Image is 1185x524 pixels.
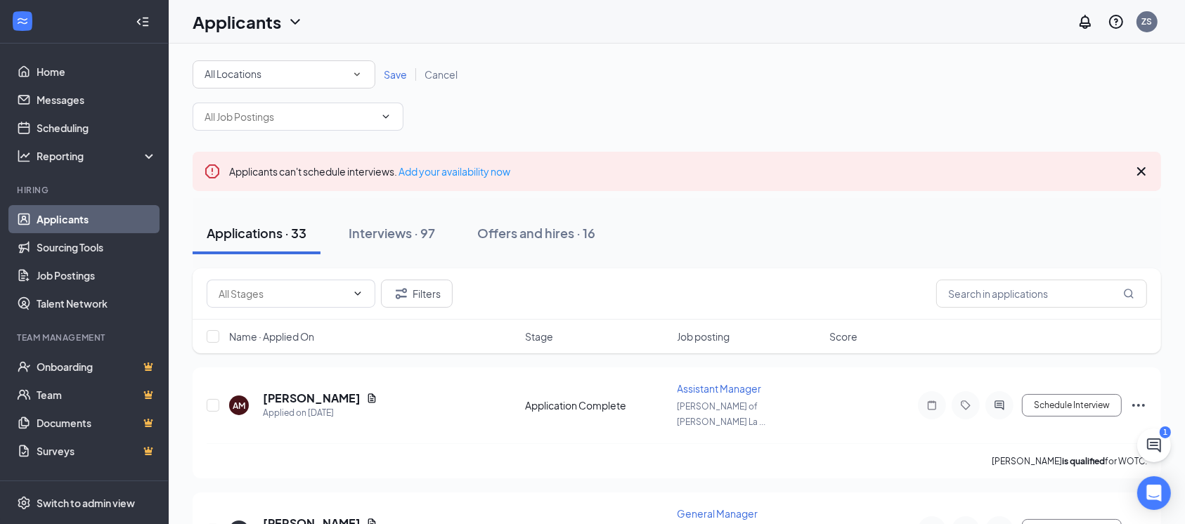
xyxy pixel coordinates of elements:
button: ChatActive [1137,428,1171,462]
a: Talent Network [37,289,157,317]
svg: ActiveChat [991,400,1008,411]
div: 1 [1160,426,1171,438]
input: All Stages [219,286,347,301]
button: Schedule Interview [1022,394,1122,417]
svg: ChevronDown [380,111,391,122]
svg: Document [366,393,377,404]
a: Add your availability now [399,165,510,178]
div: All Locations [205,66,363,83]
div: ZS [1142,15,1153,27]
div: Payroll [17,479,154,491]
span: Assistant Manager [678,382,762,395]
svg: SmallChevronDown [351,68,363,81]
svg: Filter [393,285,410,302]
div: Applied on [DATE] [263,406,377,420]
svg: QuestionInfo [1108,13,1125,30]
div: Application Complete [525,398,669,412]
svg: Settings [17,496,31,510]
input: Search in applications [936,280,1147,308]
svg: ChevronDown [352,288,363,299]
div: Hiring [17,184,154,196]
div: Reporting [37,149,157,163]
svg: Tag [957,400,974,411]
svg: ChatActive [1146,437,1163,454]
div: Interviews · 97 [349,224,435,242]
h1: Applicants [193,10,281,34]
svg: WorkstreamLogo [15,14,30,28]
span: Job posting [678,329,730,343]
a: Applicants [37,205,157,233]
span: Applicants can't schedule interviews. [229,165,510,178]
div: Team Management [17,332,154,343]
span: All Locations [205,67,261,80]
span: [PERSON_NAME] of [PERSON_NAME] La ... [678,401,766,427]
a: DocumentsCrown [37,409,157,437]
svg: Ellipses [1130,397,1147,414]
a: Home [37,58,157,86]
a: TeamCrown [37,381,157,409]
h5: [PERSON_NAME] [263,391,361,406]
button: Filter Filters [381,280,453,308]
a: Messages [37,86,157,114]
b: is qualified [1062,456,1105,466]
a: Sourcing Tools [37,233,157,261]
a: Scheduling [37,114,157,142]
input: All Job Postings [205,109,375,124]
span: Score [829,329,857,343]
div: Applications · 33 [207,224,306,242]
svg: Note [924,400,940,411]
a: Job Postings [37,261,157,289]
span: Cancel [425,68,458,81]
div: Offers and hires · 16 [477,224,595,242]
svg: Error [204,163,221,180]
svg: Analysis [17,149,31,163]
span: General Manager [678,507,758,520]
svg: ChevronDown [287,13,304,30]
span: Name · Applied On [229,329,314,343]
div: Switch to admin view [37,496,135,510]
span: Save [384,68,407,81]
a: SurveysCrown [37,437,157,465]
p: [PERSON_NAME] for WOTC. [992,455,1147,467]
div: AM [233,400,245,412]
div: Open Intercom Messenger [1137,476,1171,510]
span: Stage [525,329,553,343]
a: OnboardingCrown [37,353,157,381]
svg: Collapse [136,15,150,29]
svg: MagnifyingGlass [1123,288,1134,299]
svg: Notifications [1077,13,1094,30]
svg: Cross [1133,163,1150,180]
